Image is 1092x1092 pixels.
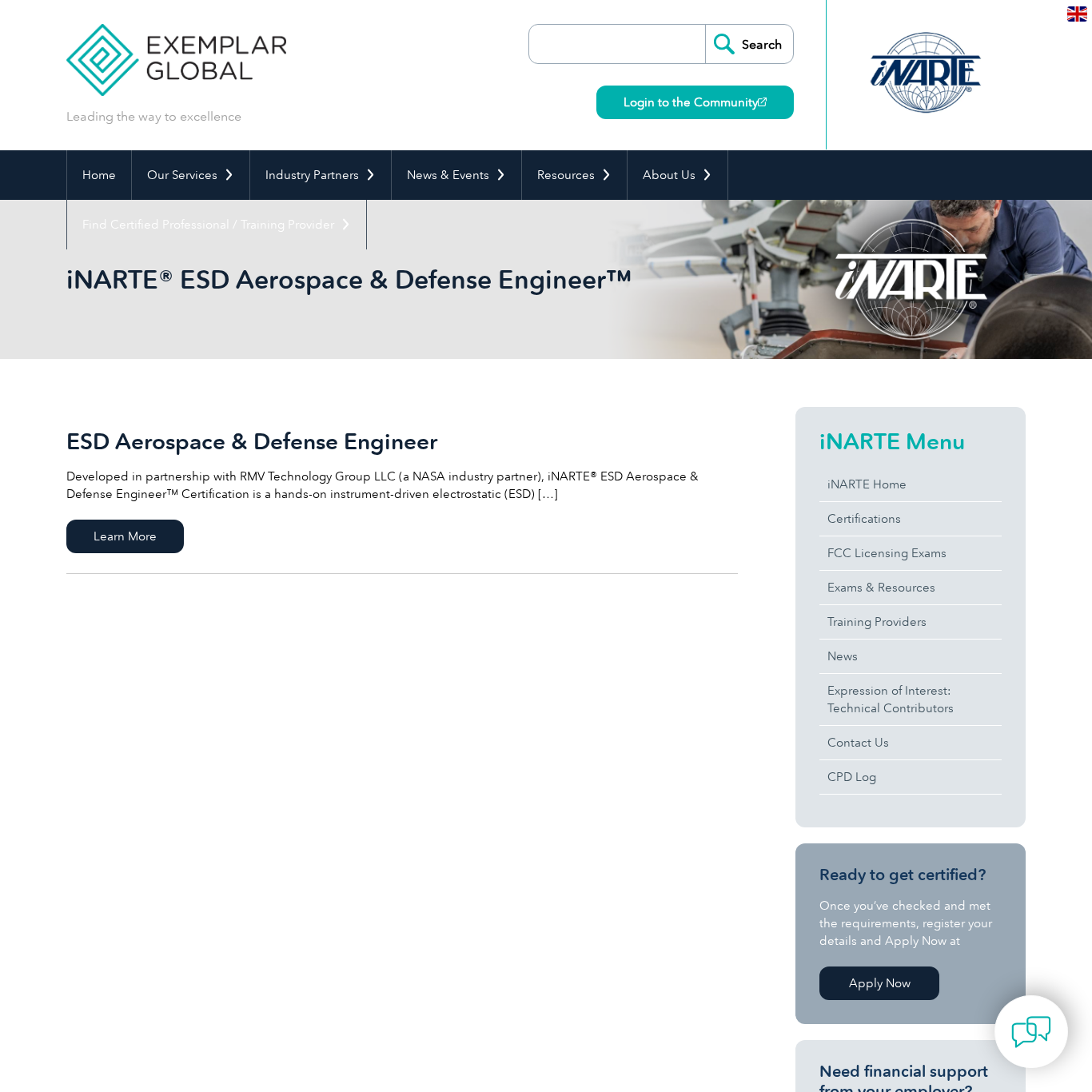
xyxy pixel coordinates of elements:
a: Home [67,150,131,200]
a: Apply Now [819,966,939,1000]
h3: Ready to get certified? [819,865,1002,885]
p: Developed in partnership with RMV Technology Group LLC (a NASA industry partner), iNARTE® ESD Aer... [66,468,738,503]
a: Contact Us [819,726,1002,759]
h2: ESD Aerospace & Defense Engineer [66,428,738,454]
a: Find Certified Professional / Training Provider [67,200,366,249]
span: Learn More [66,520,184,553]
a: Expression of Interest:Technical Contributors [819,674,1002,725]
p: Once you’ve checked and met the requirements, register your details and Apply Now at [819,897,1002,950]
a: Exams & Resources [819,571,1002,604]
img: open_square.png [758,98,767,106]
input: Search [705,25,793,63]
a: CPD Log [819,760,1002,794]
a: News [819,640,1002,673]
a: Login to the Community [596,86,794,119]
h1: iNARTE® ESD Aerospace & Defense Engineer™ [66,264,680,295]
a: Certifications [819,502,1002,536]
img: en [1067,6,1087,22]
a: ESD Aerospace & Defense Engineer Developed in partnership with RMV Technology Group LLC (a NASA i... [66,407,738,574]
a: Training Providers [819,605,1002,639]
a: iNARTE Home [819,468,1002,501]
a: About Us [628,150,727,200]
p: Leading the way to excellence [66,108,241,126]
a: Resources [522,150,627,200]
img: contact-chat.png [1011,1012,1051,1052]
a: FCC Licensing Exams [819,536,1002,570]
a: Industry Partners [250,150,391,200]
a: Our Services [132,150,249,200]
a: News & Events [392,150,521,200]
h2: iNARTE Menu [819,428,1002,454]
